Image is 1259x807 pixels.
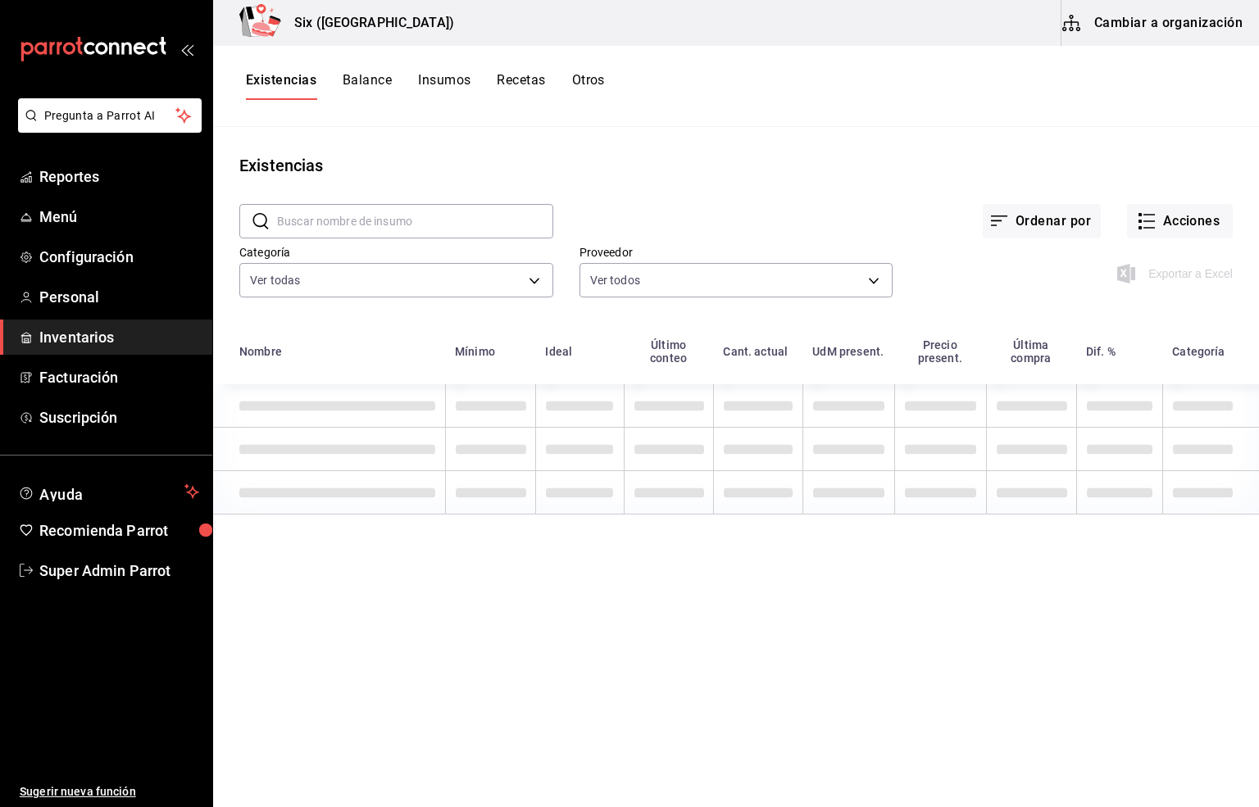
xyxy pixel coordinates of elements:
[11,119,202,136] a: Pregunta a Parrot AI
[239,247,553,258] label: Categoría
[277,205,553,238] input: Buscar nombre de insumo
[812,345,884,358] div: UdM present.
[723,345,788,358] div: Cant. actual
[180,43,193,56] button: open_drawer_menu
[983,204,1101,238] button: Ordenar por
[590,272,640,288] span: Ver todos
[39,406,199,428] span: Suscripción
[497,72,545,100] button: Recetas
[246,72,316,100] button: Existencias
[39,519,199,542] span: Recomienda Parrot
[572,72,605,100] button: Otros
[1172,345,1225,358] div: Categoría
[1127,204,1233,238] button: Acciones
[343,72,392,100] button: Balance
[39,286,199,308] span: Personal
[39,560,199,582] span: Super Admin Parrot
[44,107,176,125] span: Pregunta a Parrot AI
[239,345,282,358] div: Nombre
[281,13,454,33] h3: Six ([GEOGRAPHIC_DATA])
[18,98,202,133] button: Pregunta a Parrot AI
[239,153,323,178] div: Existencias
[580,247,893,258] label: Proveedor
[39,482,178,501] span: Ayuda
[20,783,199,800] span: Sugerir nueva función
[996,338,1067,365] div: Última compra
[39,366,199,388] span: Facturación
[455,345,495,358] div: Mínimo
[904,338,976,365] div: Precio present.
[634,338,704,365] div: Último conteo
[250,272,300,288] span: Ver todas
[246,72,605,100] div: navigation tabs
[39,326,199,348] span: Inventarios
[1086,345,1116,358] div: Dif. %
[39,246,199,268] span: Configuración
[545,345,572,358] div: Ideal
[39,165,199,188] span: Reportes
[39,206,199,228] span: Menú
[418,72,470,100] button: Insumos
